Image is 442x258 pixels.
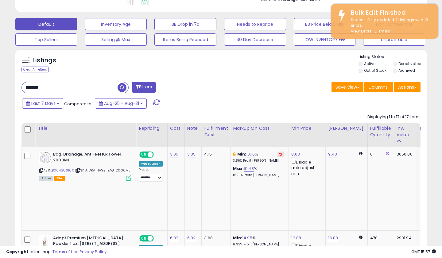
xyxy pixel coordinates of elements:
[291,235,301,241] a: 12.88
[187,151,196,157] a: 3.05
[291,151,300,157] a: 8.03
[31,100,56,106] span: Last 7 Days
[39,152,52,164] img: 41r6zGSSODL._SL40_.jpg
[170,125,182,132] div: Cost
[394,82,421,92] button: Actions
[291,159,321,176] div: Disable auto adjust min
[291,125,323,132] div: Min Price
[204,152,226,157] div: 4.15
[154,33,216,46] button: Items Being Repriced
[237,151,246,157] b: Min:
[370,235,389,241] div: 470
[132,82,156,93] button: Filters
[154,18,216,30] button: BB Drop in 7d
[363,33,425,46] button: Unprofitable
[233,235,242,241] b: Min:
[54,176,65,181] span: FBA
[53,235,128,248] b: Adapt Premium [MEDICAL_DATA] Powder 1 oz. [STREET_ADDRESS]
[364,82,393,92] button: Columns
[104,100,139,106] span: Aug-25 - Aug-31
[397,125,415,138] div: Inv. value
[64,101,92,107] span: Compared to:
[367,114,421,120] div: Displaying 1 to 17 of 17 items
[85,18,147,30] button: Inventory Age
[53,152,128,164] b: Bag, Drainage, Anti-Reflux Tower, 2000ML
[242,235,252,241] a: 14.95
[398,61,421,66] label: Deactivated
[85,33,147,46] button: Selling @ Max
[397,152,413,157] div: 3050.00
[375,29,390,34] u: Dismiss
[328,151,337,157] a: 9.40
[370,152,389,157] div: 0
[15,18,77,30] button: Default
[153,236,163,241] span: OFF
[351,29,372,34] a: View Errors
[346,8,434,17] div: Bulk Edit Finished
[233,166,284,177] div: %
[39,176,53,181] span: All listings currently available for purchase on Amazon
[21,67,49,72] div: Clear All Filters
[140,236,148,241] span: ON
[140,152,148,157] span: ON
[95,98,147,109] button: Aug-25 - Aug-31
[52,168,74,173] a: B004GC6160
[204,235,226,241] div: 3.68
[233,173,284,177] p: 16.70% Profit [PERSON_NAME]
[39,235,52,248] img: 31B1-hdl2dL._SL40_.jpg
[328,125,365,132] div: [PERSON_NAME]
[75,168,130,173] span: | SKU: DRAINAGE-BAG-2000ML
[246,151,255,157] a: 10.16
[233,166,244,171] b: Max:
[139,168,163,182] div: Preset:
[6,249,107,255] div: seller snap | |
[294,33,356,46] button: LOW INVENTORY FEE
[33,56,56,65] h5: Listings
[22,98,63,109] button: Last 7 Days
[370,125,391,138] div: Fulfillable Quantity
[233,152,284,163] div: %
[139,125,165,132] div: Repricing
[38,125,134,132] div: Title
[331,82,363,92] button: Save View
[6,249,29,255] strong: Copyright
[153,152,163,157] span: OFF
[294,18,356,30] button: BB Price Below Min
[244,166,254,172] a: 51.48
[187,235,196,241] a: 6.02
[411,249,436,255] span: 2025-09-8 15:57 GMT
[187,125,199,132] div: Note
[224,33,286,46] button: 30 Day Decrease
[170,151,179,157] a: 3.05
[364,68,386,73] label: Out of Stock
[368,84,388,90] span: Columns
[224,18,286,30] button: Needs to Reprice
[79,249,107,255] a: Privacy Policy
[397,235,413,241] div: 2991.94
[139,161,163,167] div: Win BuyBox *
[233,159,284,163] p: 3.86% Profit [PERSON_NAME]
[231,123,289,147] th: The percentage added to the cost of goods (COGS) that forms the calculator for Min & Max prices.
[328,235,338,241] a: 16.00
[346,17,434,34] div: Successfully updated 21 listings with 16 errors.
[233,125,286,132] div: Markup on Cost
[364,61,375,66] label: Active
[15,33,77,46] button: Top Sellers
[204,125,228,138] div: Fulfillment Cost
[52,249,79,255] a: Terms of Use
[359,54,427,60] p: Listing States:
[170,235,179,241] a: 6.02
[39,152,131,180] div: ASIN:
[233,235,284,247] div: %
[398,68,415,73] label: Archived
